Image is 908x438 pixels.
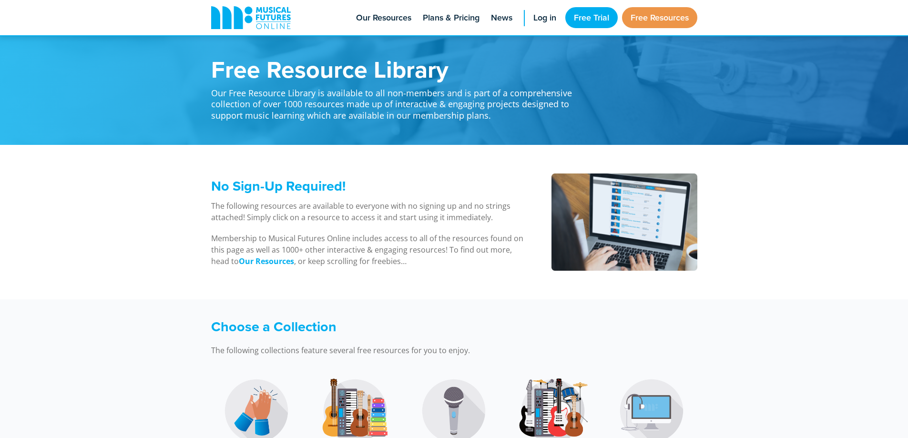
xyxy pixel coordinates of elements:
p: Membership to Musical Futures Online includes access to all of the resources found on this page a... [211,233,527,267]
a: Our Resources [239,256,294,267]
h1: Free Resource Library [211,57,583,81]
a: Free Resources [622,7,697,28]
span: Log in [533,11,556,24]
strong: Our Resources [239,256,294,266]
p: The following collections feature several free resources for you to enjoy. [211,345,583,356]
span: News [491,11,512,24]
p: The following resources are available to everyone with no signing up and no strings attached! Sim... [211,200,527,223]
span: No Sign-Up Required! [211,176,346,196]
p: Our Free Resource Library is available to all non-members and is part of a comprehensive collecti... [211,81,583,121]
a: Free Trial [565,7,618,28]
span: Our Resources [356,11,411,24]
span: Plans & Pricing [423,11,480,24]
h3: Choose a Collection [211,318,583,335]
